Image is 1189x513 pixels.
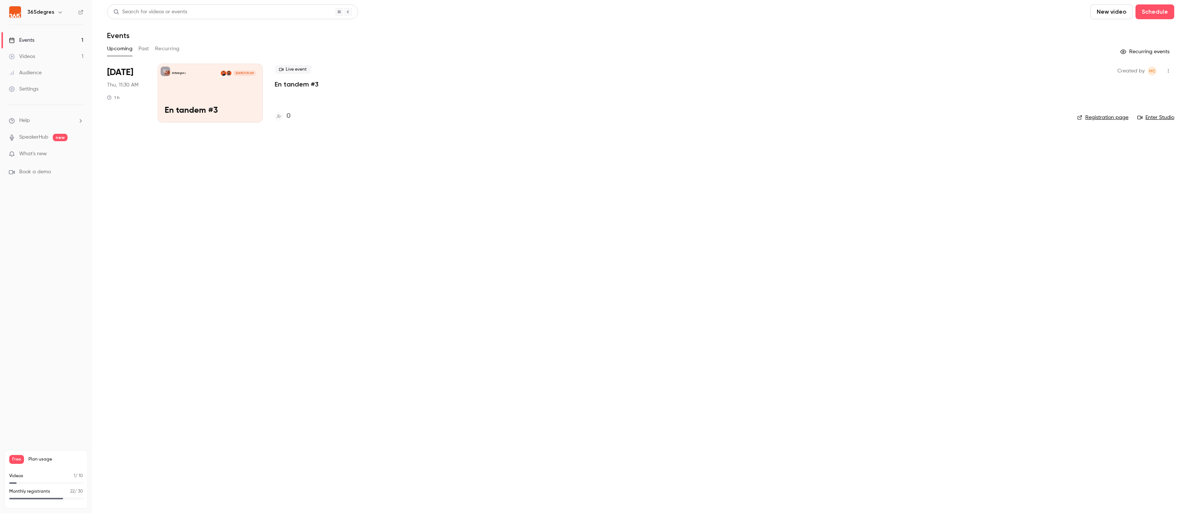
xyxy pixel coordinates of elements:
[275,65,311,74] span: Live event
[172,71,186,75] p: 365degres
[74,473,83,479] p: / 10
[1117,46,1174,58] button: Recurring events
[1077,114,1128,121] a: Registration page
[158,64,263,123] a: En tandem #3365degresDoriann DefemmeHélène CHOMIENNE[DATE] 11:30 AMEn tandem #3
[1148,67,1157,75] span: Hélène CHOMIENNE
[70,489,75,494] span: 22
[53,134,68,141] span: new
[138,43,149,55] button: Past
[155,43,180,55] button: Recurring
[1117,67,1145,75] span: Created by
[226,71,231,76] img: Doriann Defemme
[113,8,187,16] div: Search for videos or events
[1090,4,1133,19] button: New video
[27,9,54,16] h6: 365degres
[19,117,30,125] span: Help
[1149,67,1155,75] span: HC
[233,71,255,76] span: [DATE] 11:30 AM
[107,64,146,123] div: Oct 2 Thu, 11:30 AM (Europe/Paris)
[9,455,24,464] span: Free
[1137,114,1174,121] a: Enter Studio
[19,150,47,158] span: What's new
[107,95,120,101] div: 1 h
[9,473,23,479] p: Videos
[165,106,256,116] p: En tandem #3
[107,43,133,55] button: Upcoming
[1135,4,1174,19] button: Schedule
[107,67,133,78] span: [DATE]
[107,31,130,40] h1: Events
[28,456,83,462] span: Plan usage
[9,69,42,77] div: Audience
[74,474,75,478] span: 1
[19,168,51,176] span: Book a demo
[9,53,35,60] div: Videos
[9,117,83,125] li: help-dropdown-opener
[9,85,38,93] div: Settings
[9,6,21,18] img: 365degres
[19,133,48,141] a: SpeakerHub
[221,71,226,76] img: Hélène CHOMIENNE
[70,488,83,495] p: / 30
[107,81,138,89] span: Thu, 11:30 AM
[286,111,291,121] h4: 0
[275,80,319,89] a: En tandem #3
[9,488,50,495] p: Monthly registrants
[9,37,34,44] div: Events
[275,111,291,121] a: 0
